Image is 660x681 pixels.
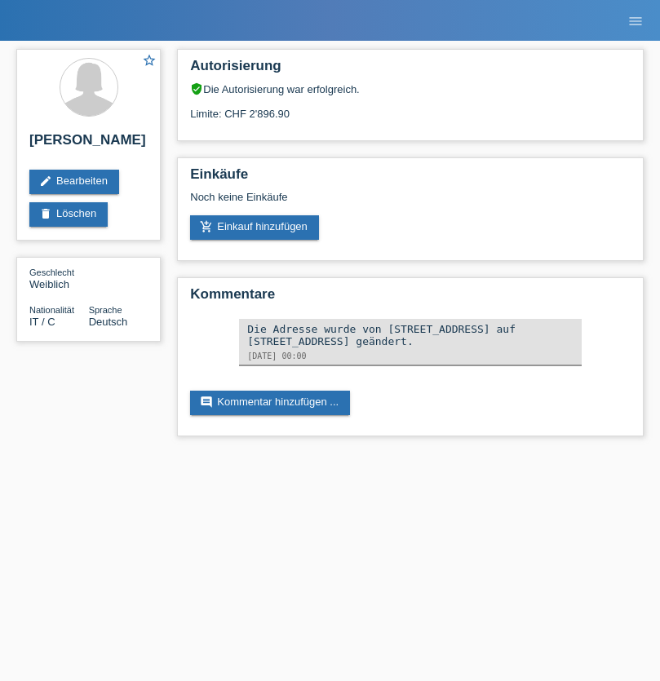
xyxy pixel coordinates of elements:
[190,191,631,215] div: Noch keine Einkäufe
[190,58,631,82] h2: Autorisierung
[29,170,119,194] a: editBearbeiten
[190,391,350,415] a: commentKommentar hinzufügen ...
[142,53,157,70] a: star_border
[142,53,157,68] i: star_border
[627,13,644,29] i: menu
[89,305,122,315] span: Sprache
[29,202,108,227] a: deleteLöschen
[200,396,213,409] i: comment
[190,166,631,191] h2: Einkäufe
[29,305,74,315] span: Nationalität
[200,220,213,233] i: add_shopping_cart
[29,266,89,290] div: Weiblich
[190,82,203,95] i: verified_user
[29,132,148,157] h2: [PERSON_NAME]
[89,316,128,328] span: Deutsch
[39,207,52,220] i: delete
[619,15,652,25] a: menu
[247,323,574,347] div: Die Adresse wurde von [STREET_ADDRESS] auf [STREET_ADDRESS] geändert.
[190,82,631,95] div: Die Autorisierung war erfolgreich.
[29,268,74,277] span: Geschlecht
[29,316,55,328] span: Italien / C / 05.04.2016
[190,95,631,120] div: Limite: CHF 2'896.90
[39,175,52,188] i: edit
[247,352,574,360] div: [DATE] 00:00
[190,286,631,311] h2: Kommentare
[190,215,319,240] a: add_shopping_cartEinkauf hinzufügen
